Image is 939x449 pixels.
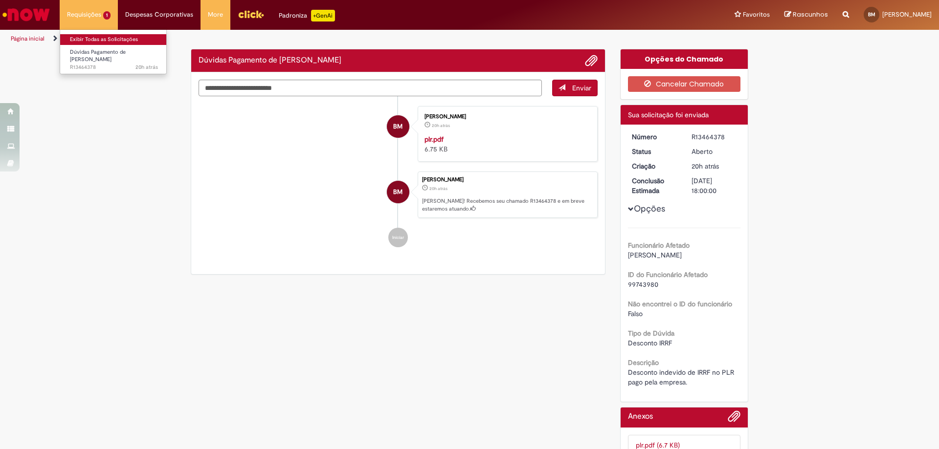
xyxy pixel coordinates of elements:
div: [PERSON_NAME] [422,177,592,183]
p: +GenAi [311,10,335,21]
time: 30/08/2025 03:34:25 [429,186,447,192]
span: Sua solicitação foi enviada [628,110,709,119]
span: BM [868,11,875,18]
span: BM [393,180,402,204]
ul: Trilhas de página [7,30,619,48]
b: Tipo de Dúvida [628,329,674,338]
p: [PERSON_NAME]! Recebemos seu chamado R13464378 e em breve estaremos atuando. [422,197,592,213]
div: 30/08/2025 03:34:25 [692,161,737,171]
a: Rascunhos [784,10,828,20]
div: R13464378 [692,132,737,142]
textarea: Digite sua mensagem aqui... [199,80,542,96]
span: Rascunhos [793,10,828,19]
div: 6.75 KB [425,134,587,154]
span: Desconto IRRF [628,339,672,347]
ul: Histórico de tíquete [199,96,598,257]
li: Bruno Pozenatto Melo [199,171,598,218]
span: 20h atrás [135,64,158,71]
span: Despesas Corporativas [125,10,193,20]
dt: Conclusão Estimada [625,176,685,195]
a: plr.pdf [425,135,444,144]
span: Favoritos [743,10,770,20]
a: Página inicial [11,35,45,43]
span: Requisições [67,10,101,20]
img: click_logo_yellow_360x200.png [238,7,264,21]
div: Aberto [692,147,737,156]
b: Funcionário Afetado [628,241,690,250]
span: More [208,10,223,20]
span: [PERSON_NAME] [882,10,932,19]
a: Exibir Todas as Solicitações [60,34,168,45]
div: Bruno Pozenatto Melo [387,181,409,203]
b: Não encontrei o ID do funcionário [628,299,732,308]
div: [DATE] 18:00:00 [692,176,737,195]
a: Aberto R13464378 : Dúvidas Pagamento de Salário [60,47,168,68]
h2: Dúvidas Pagamento de Salário Histórico de tíquete [199,56,341,65]
div: Opções do Chamado [621,49,748,69]
time: 30/08/2025 03:34:25 [692,162,719,171]
button: Cancelar Chamado [628,76,741,92]
img: ServiceNow [1,5,51,24]
b: Descrição [628,358,659,367]
div: [PERSON_NAME] [425,114,587,120]
span: 20h atrás [429,186,447,192]
dt: Status [625,147,685,156]
ul: Requisições [60,29,167,74]
h2: Anexos [628,412,653,421]
dt: Número [625,132,685,142]
div: Padroniza [279,10,335,21]
dt: Criação [625,161,685,171]
span: 1 [103,11,111,20]
button: Enviar [552,80,598,96]
span: [PERSON_NAME] [628,251,682,259]
button: Adicionar anexos [728,410,740,428]
div: Bruno Pozenatto Melo [387,115,409,138]
span: R13464378 [70,64,158,71]
span: Falso [628,309,643,318]
time: 30/08/2025 03:34:26 [135,64,158,71]
span: Desconto indevido de IRRF no PLR pago pela empresa. [628,368,736,386]
span: BM [393,115,402,138]
span: 99743980 [628,280,658,289]
span: 20h atrás [692,162,719,171]
b: ID do Funcionário Afetado [628,270,708,279]
button: Adicionar anexos [585,54,598,67]
span: Enviar [572,84,591,92]
span: 20h atrás [432,123,450,128]
time: 30/08/2025 03:34:07 [432,123,450,128]
span: Dúvidas Pagamento de [PERSON_NAME] [70,48,126,64]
